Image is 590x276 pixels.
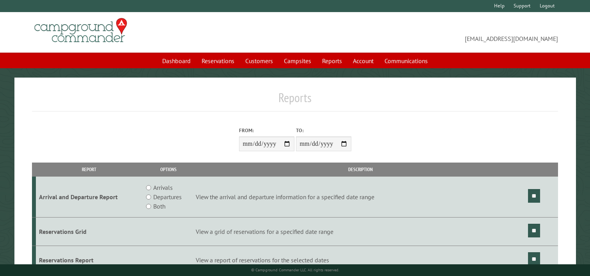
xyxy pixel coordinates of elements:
[195,177,527,218] td: View the arrival and departure information for a specified date range
[251,267,339,272] small: © Campground Commander LLC. All rights reserved.
[32,90,558,111] h1: Reports
[195,246,527,274] td: View a report of reservations for the selected dates
[279,53,316,68] a: Campsites
[195,163,527,176] th: Description
[295,21,558,43] span: [EMAIL_ADDRESS][DOMAIN_NAME]
[36,163,143,176] th: Report
[36,218,143,246] td: Reservations Grid
[296,127,351,134] label: To:
[36,177,143,218] td: Arrival and Departure Report
[32,15,129,46] img: Campground Commander
[241,53,278,68] a: Customers
[195,218,527,246] td: View a grid of reservations for a specified date range
[153,202,165,211] label: Both
[36,246,143,274] td: Reservations Report
[239,127,294,134] label: From:
[153,192,182,202] label: Departures
[380,53,432,68] a: Communications
[158,53,195,68] a: Dashboard
[348,53,378,68] a: Account
[153,183,173,192] label: Arrivals
[197,53,239,68] a: Reservations
[143,163,195,176] th: Options
[317,53,347,68] a: Reports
